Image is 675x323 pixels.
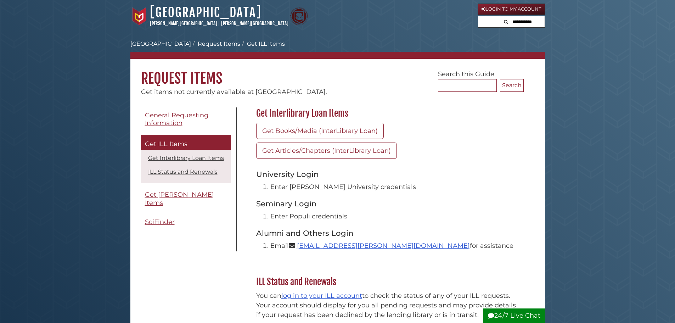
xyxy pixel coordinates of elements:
[297,242,470,250] a: [EMAIL_ADDRESS][PERSON_NAME][DOMAIN_NAME]
[256,123,384,139] a: Get Books/Media (InterLibrary Loan)
[130,40,545,59] nav: breadcrumb
[281,292,362,300] a: log in to your ILL account
[150,5,261,20] a: [GEOGRAPHIC_DATA]
[218,21,220,26] span: |
[141,214,231,230] a: SciFinder
[256,291,520,320] p: You can to check the status of any of your ILL requests. Your account should display for you all ...
[141,187,231,211] a: Get [PERSON_NAME] Items
[145,218,175,226] span: SciFinder
[141,107,231,234] div: Guide Pages
[478,4,545,15] a: Login to My Account
[270,182,520,192] li: Enter [PERSON_NAME] University credentials
[256,199,520,208] h3: Seminary Login
[253,276,524,288] h2: ILL Status and Renewals
[256,169,520,179] h3: University Login
[145,140,187,148] span: Get ILL Items
[500,79,524,92] button: Search
[270,212,520,221] li: Enter Populi credentials
[198,40,240,47] a: Request Items
[270,241,520,251] li: Email for assistance
[483,308,545,323] button: 24/7 Live Chat
[256,143,397,159] a: Get Articles/Chapters (InterLibrary Loan)
[145,111,208,127] span: General Requesting Information
[145,191,214,207] span: Get [PERSON_NAME] Items
[150,21,217,26] a: [PERSON_NAME][GEOGRAPHIC_DATA]
[130,40,191,47] a: [GEOGRAPHIC_DATA]
[141,88,327,96] span: Get items not currently available at [GEOGRAPHIC_DATA].
[141,135,231,150] a: Get ILL Items
[504,20,508,24] i: Search
[148,155,224,161] a: Get Interlibrary Loan Items
[256,228,520,238] h3: Alumni and Others Login
[141,107,231,131] a: General Requesting Information
[148,168,218,175] a: ILL Status and Renewals
[130,7,148,25] img: Calvin University
[240,40,285,48] li: Get ILL Items
[253,108,524,119] h2: Get Interlibrary Loan Items
[130,59,545,87] h1: Request Items
[502,16,510,26] button: Search
[290,7,308,25] img: Calvin Theological Seminary
[221,21,288,26] a: [PERSON_NAME][GEOGRAPHIC_DATA]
